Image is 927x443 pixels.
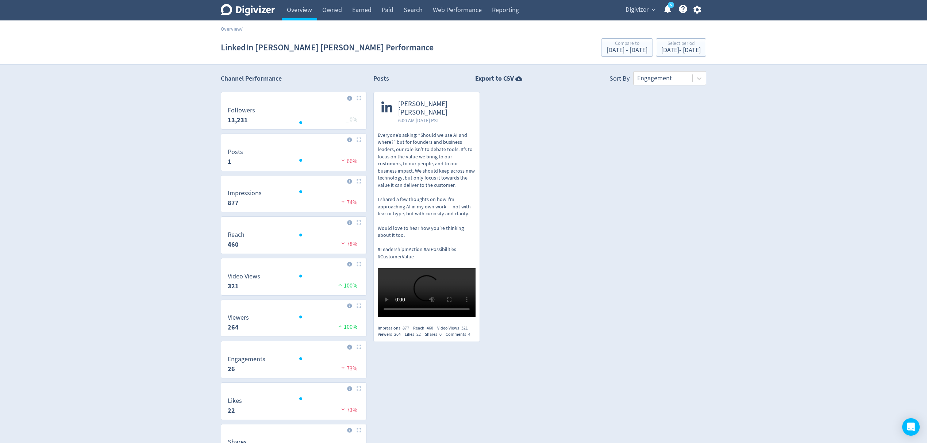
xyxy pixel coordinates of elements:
[228,240,239,249] strong: 460
[228,272,260,281] dt: Video Views
[228,157,231,166] strong: 1
[228,106,255,115] dt: Followers
[357,179,361,184] img: Placeholder
[228,199,239,207] strong: 877
[656,38,706,57] button: Select period[DATE]- [DATE]
[339,240,357,248] span: 78%
[626,4,649,16] span: Digivizer
[228,116,248,124] strong: 13,231
[224,190,363,209] svg: Impressions 877
[378,331,405,338] div: Viewers
[224,273,363,292] svg: Video Views 321
[461,325,468,331] span: 321
[221,74,367,83] h2: Channel Performance
[228,397,242,405] dt: Likes
[228,323,239,332] strong: 264
[394,331,401,337] span: 264
[403,325,409,331] span: 877
[439,331,442,337] span: 0
[228,148,243,156] dt: Posts
[357,428,361,432] img: Placeholder
[228,282,239,290] strong: 321
[228,231,245,239] dt: Reach
[221,26,241,32] a: Overview
[339,407,347,412] img: negative-performance.svg
[427,325,433,331] span: 460
[339,158,357,165] span: 66%
[357,303,361,308] img: Placeholder
[668,2,674,8] a: 5
[373,74,389,85] h2: Posts
[468,331,470,337] span: 4
[357,96,361,100] img: Placeholder
[413,325,437,331] div: Reach
[221,36,434,59] h1: LinkedIn [PERSON_NAME] [PERSON_NAME] Performance
[378,325,413,331] div: Impressions
[336,282,344,288] img: positive-performance.svg
[607,41,647,47] div: Compare to
[224,397,363,417] svg: Likes 22
[357,344,361,349] img: Placeholder
[224,149,363,168] svg: Posts 1
[357,262,361,266] img: Placeholder
[339,240,347,246] img: negative-performance.svg
[336,323,344,329] img: positive-performance.svg
[224,314,363,334] svg: Viewers 264
[601,38,653,57] button: Compare to[DATE] - [DATE]
[357,220,361,225] img: Placeholder
[607,47,647,54] div: [DATE] - [DATE]
[650,7,657,13] span: expand_more
[378,132,476,261] p: Everyone’s asking: “Should we use AI and where?” but for founders and business leaders, our role ...
[416,331,421,337] span: 22
[405,331,425,338] div: Likes
[357,137,361,142] img: Placeholder
[228,313,249,322] dt: Viewers
[623,4,657,16] button: Digivizer
[661,47,701,54] div: [DATE] - [DATE]
[339,199,347,204] img: negative-performance.svg
[224,356,363,375] svg: Engagements 26
[228,365,235,373] strong: 26
[228,189,262,197] dt: Impressions
[224,107,363,126] svg: Followers 13,231
[346,116,357,123] span: _ 0%
[398,117,472,124] span: 6:00 AM [DATE] PST
[475,74,514,83] strong: Export to CSV
[670,3,672,8] text: 5
[661,41,701,47] div: Select period
[336,323,357,331] span: 100%
[339,365,357,372] span: 73%
[241,26,243,32] span: /
[609,74,630,85] div: Sort By
[339,158,347,163] img: negative-performance.svg
[339,199,357,206] span: 74%
[339,407,357,414] span: 73%
[425,331,446,338] div: Shares
[902,418,920,436] div: Open Intercom Messenger
[374,92,480,319] a: [PERSON_NAME] [PERSON_NAME]6:00 AM [DATE] PSTEveryone’s asking: “Should we use AI and where?” but...
[398,100,472,117] span: [PERSON_NAME] [PERSON_NAME]
[446,331,474,338] div: Comments
[339,365,347,370] img: negative-performance.svg
[336,282,357,289] span: 100%
[224,231,363,251] svg: Reach 460
[357,386,361,391] img: Placeholder
[228,406,235,415] strong: 22
[437,325,472,331] div: Video Views
[228,355,265,363] dt: Engagements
